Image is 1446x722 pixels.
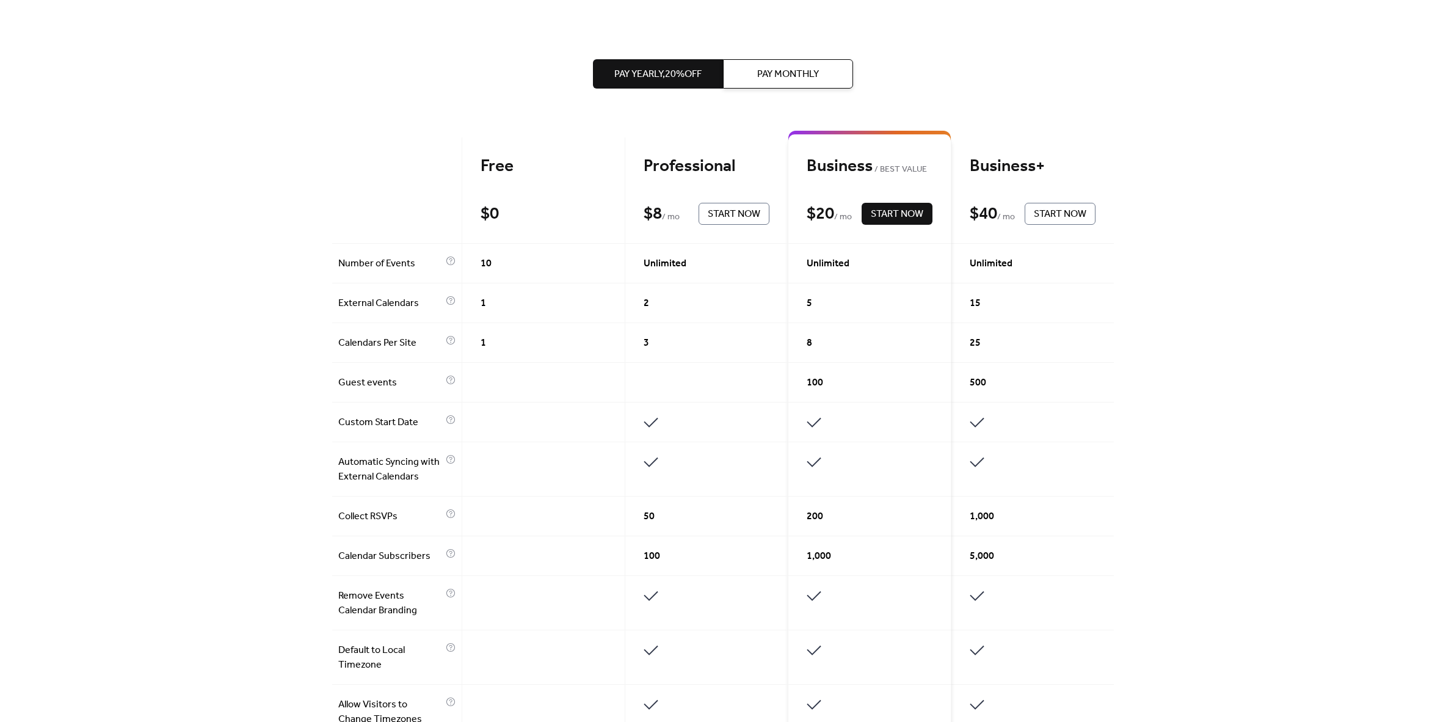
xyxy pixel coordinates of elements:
[862,203,932,225] button: Start Now
[644,509,655,524] span: 50
[644,296,649,311] span: 2
[481,156,606,177] div: Free
[970,156,1095,177] div: Business+
[338,455,443,484] span: Automatic Syncing with External Calendars
[644,549,660,564] span: 100
[338,336,443,351] span: Calendars Per Site
[1034,207,1086,222] span: Start Now
[338,589,443,618] span: Remove Events Calendar Branding
[338,376,443,390] span: Guest events
[338,549,443,564] span: Calendar Subscribers
[1025,203,1095,225] button: Start Now
[757,67,819,82] span: Pay Monthly
[338,257,443,271] span: Number of Events
[807,336,812,351] span: 8
[338,509,443,524] span: Collect RSVPs
[871,207,923,222] span: Start Now
[593,59,723,89] button: Pay Yearly,20%off
[644,257,686,271] span: Unlimited
[662,210,680,225] span: / mo
[807,257,849,271] span: Unlimited
[807,156,932,177] div: Business
[699,203,769,225] button: Start Now
[970,509,994,524] span: 1,000
[481,296,486,311] span: 1
[970,296,981,311] span: 15
[807,203,834,225] div: $ 20
[644,203,662,225] div: $ 8
[644,156,769,177] div: Professional
[481,336,486,351] span: 1
[807,296,812,311] span: 5
[970,549,994,564] span: 5,000
[807,549,831,564] span: 1,000
[338,296,443,311] span: External Calendars
[338,415,443,430] span: Custom Start Date
[970,376,986,390] span: 500
[723,59,853,89] button: Pay Monthly
[970,257,1012,271] span: Unlimited
[873,162,927,177] span: BEST VALUE
[481,203,499,225] div: $ 0
[970,336,981,351] span: 25
[708,207,760,222] span: Start Now
[834,210,852,225] span: / mo
[481,257,492,271] span: 10
[807,509,823,524] span: 200
[644,336,649,351] span: 3
[807,376,823,390] span: 100
[614,67,702,82] span: Pay Yearly, 20% off
[997,210,1015,225] span: / mo
[970,203,997,225] div: $ 40
[338,643,443,673] span: Default to Local Timezone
